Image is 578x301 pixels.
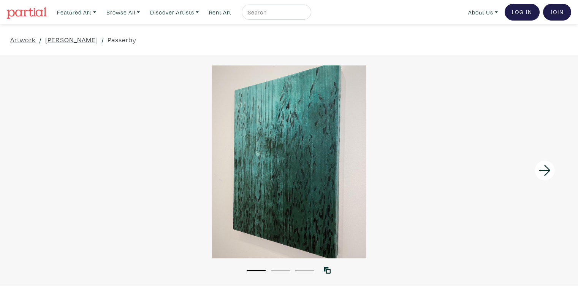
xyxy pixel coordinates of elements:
[54,5,100,20] a: Featured Art
[505,4,540,21] a: Log In
[147,5,202,20] a: Discover Artists
[108,35,136,45] a: Passerby
[103,5,143,20] a: Browse All
[101,35,104,45] span: /
[295,270,314,271] button: 3 of 3
[39,35,42,45] span: /
[10,35,36,45] a: Artwork
[465,5,501,20] a: About Us
[247,270,266,271] button: 1 of 3
[247,8,304,17] input: Search
[543,4,571,21] a: Join
[45,35,98,45] a: [PERSON_NAME]
[271,270,290,271] button: 2 of 3
[206,5,235,20] a: Rent Art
